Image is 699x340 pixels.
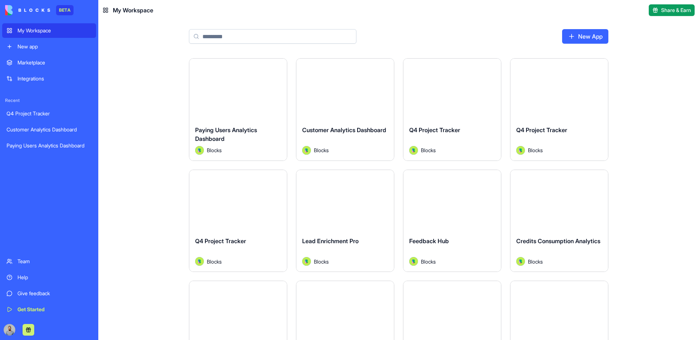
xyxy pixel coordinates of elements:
span: Blocks [421,146,436,154]
img: Avatar [302,146,311,155]
img: Avatar [409,146,418,155]
span: Blocks [207,146,222,154]
div: Integrations [17,75,92,82]
img: logo [5,5,50,15]
span: Q4 Project Tracker [516,126,567,134]
div: Give feedback [17,290,92,297]
a: Q4 Project TrackerAvatarBlocks [510,58,608,161]
a: Marketplace [2,55,96,70]
span: My Workspace [113,6,153,15]
a: Q4 Project Tracker [2,106,96,121]
a: Feedback HubAvatarBlocks [403,170,501,272]
a: BETA [5,5,74,15]
a: Paying Users Analytics DashboardAvatarBlocks [189,58,287,161]
div: Customer Analytics Dashboard [7,126,92,133]
div: Paying Users Analytics Dashboard [7,142,92,149]
a: Help [2,270,96,285]
a: Paying Users Analytics Dashboard [2,138,96,153]
div: Q4 Project Tracker [7,110,92,117]
img: image_123650291_bsq8ao.jpg [4,324,15,336]
span: Blocks [207,258,222,265]
div: My Workspace [17,27,92,34]
a: Integrations [2,71,96,86]
span: Lead Enrichment Pro [302,237,359,245]
div: BETA [56,5,74,15]
a: Get Started [2,302,96,317]
a: New app [2,39,96,54]
span: Q4 Project Tracker [195,237,246,245]
img: Avatar [195,146,204,155]
span: Recent [2,98,96,103]
div: Team [17,258,92,265]
a: My Workspace [2,23,96,38]
span: Customer Analytics Dashboard [302,126,386,134]
span: Blocks [314,258,329,265]
span: Blocks [528,258,543,265]
a: Credits Consumption AnalyticsAvatarBlocks [510,170,608,272]
a: Customer Analytics Dashboard [2,122,96,137]
div: Get Started [17,306,92,313]
a: Team [2,254,96,269]
a: Q4 Project TrackerAvatarBlocks [403,58,501,161]
button: Share & Earn [649,4,695,16]
div: New app [17,43,92,50]
a: Customer Analytics DashboardAvatarBlocks [296,58,394,161]
img: Avatar [195,257,204,266]
span: Blocks [314,146,329,154]
span: Feedback Hub [409,237,449,245]
img: Avatar [516,257,525,266]
span: Blocks [528,146,543,154]
span: Credits Consumption Analytics [516,237,600,245]
a: Give feedback [2,286,96,301]
span: Paying Users Analytics Dashboard [195,126,257,142]
a: Lead Enrichment ProAvatarBlocks [296,170,394,272]
span: Blocks [421,258,436,265]
span: Q4 Project Tracker [409,126,460,134]
div: Marketplace [17,59,92,66]
div: Help [17,274,92,281]
span: Share & Earn [661,7,691,14]
img: Avatar [409,257,418,266]
a: New App [562,29,608,44]
img: Avatar [302,257,311,266]
a: Q4 Project TrackerAvatarBlocks [189,170,287,272]
img: Avatar [516,146,525,155]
